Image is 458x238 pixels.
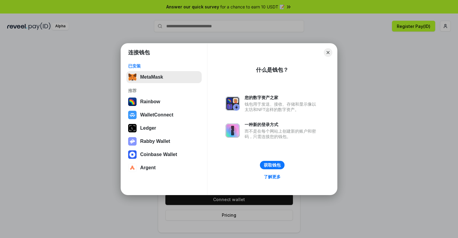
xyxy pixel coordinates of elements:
img: svg+xml,%3Csvg%20width%3D%2228%22%20height%3D%2228%22%20viewBox%3D%220%200%2028%2028%22%20fill%3D... [128,164,137,172]
a: 了解更多 [260,173,284,181]
div: 您的数字资产之家 [245,95,319,100]
div: 而不是在每个网站上创建新的账户和密码，只需连接您的钱包。 [245,128,319,139]
div: 一种新的登录方式 [245,122,319,127]
div: 钱包用于发送、接收、存储和显示像以太坊和NFT这样的数字资产。 [245,101,319,112]
img: svg+xml,%3Csvg%20xmlns%3D%22http%3A%2F%2Fwww.w3.org%2F2000%2Fsvg%22%20width%3D%2228%22%20height%3... [128,124,137,132]
h1: 连接钱包 [128,49,150,56]
button: Rabby Wallet [126,135,202,147]
button: Coinbase Wallet [126,149,202,161]
button: Argent [126,162,202,174]
img: svg+xml,%3Csvg%20xmlns%3D%22http%3A%2F%2Fwww.w3.org%2F2000%2Fsvg%22%20fill%3D%22none%22%20viewBox... [225,96,240,111]
div: Rainbow [140,99,160,104]
img: svg+xml,%3Csvg%20width%3D%2228%22%20height%3D%2228%22%20viewBox%3D%220%200%2028%2028%22%20fill%3D... [128,150,137,159]
div: Rabby Wallet [140,139,170,144]
button: Ledger [126,122,202,134]
img: svg+xml,%3Csvg%20width%3D%2228%22%20height%3D%2228%22%20viewBox%3D%220%200%2028%2028%22%20fill%3D... [128,111,137,119]
div: Ledger [140,125,156,131]
button: Close [324,48,332,57]
div: 什么是钱包？ [256,66,288,74]
button: Rainbow [126,96,202,108]
img: svg+xml,%3Csvg%20xmlns%3D%22http%3A%2F%2Fwww.w3.org%2F2000%2Fsvg%22%20fill%3D%22none%22%20viewBox... [225,123,240,138]
div: 了解更多 [264,174,281,179]
div: 获取钱包 [264,162,281,168]
img: svg+xml,%3Csvg%20width%3D%22120%22%20height%3D%22120%22%20viewBox%3D%220%200%20120%20120%22%20fil... [128,98,137,106]
img: svg+xml,%3Csvg%20fill%3D%22none%22%20height%3D%2233%22%20viewBox%3D%220%200%2035%2033%22%20width%... [128,73,137,81]
button: MetaMask [126,71,202,83]
button: 获取钱包 [260,161,285,169]
img: svg+xml,%3Csvg%20xmlns%3D%22http%3A%2F%2Fwww.w3.org%2F2000%2Fsvg%22%20fill%3D%22none%22%20viewBox... [128,137,137,146]
div: MetaMask [140,74,163,80]
div: Argent [140,165,156,170]
div: WalletConnect [140,112,173,118]
button: WalletConnect [126,109,202,121]
div: 已安装 [128,63,200,69]
div: 推荐 [128,88,200,93]
div: Coinbase Wallet [140,152,177,157]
